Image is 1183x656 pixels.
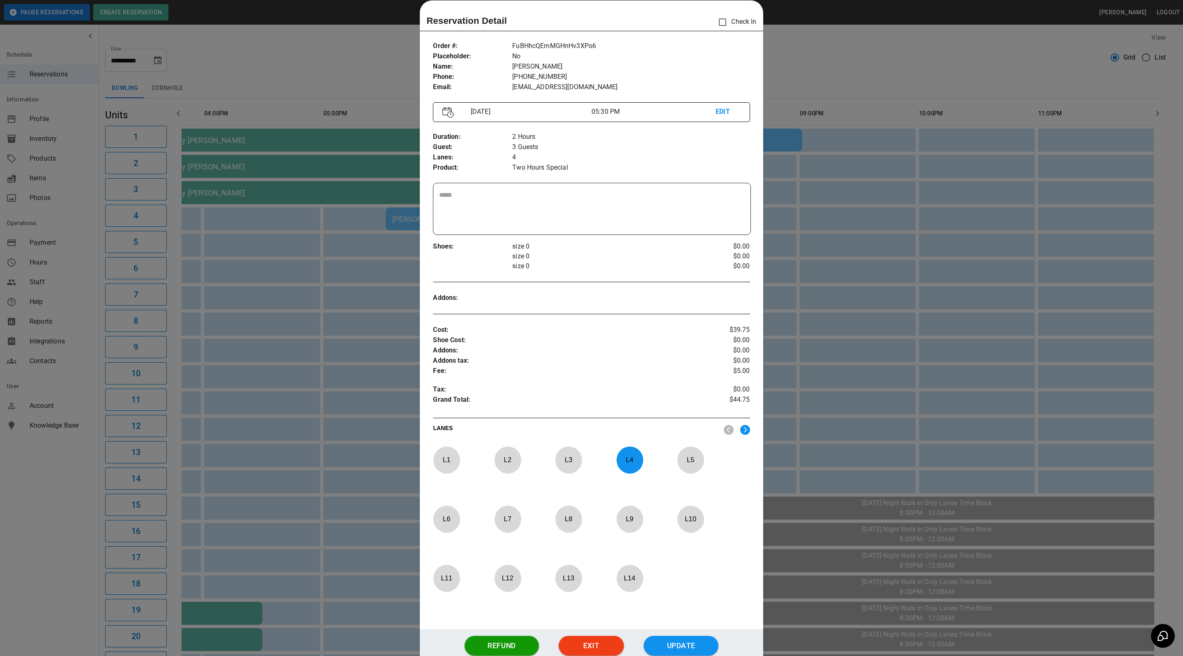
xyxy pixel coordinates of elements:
p: Two Hours Special [512,163,750,173]
p: [PERSON_NAME] [512,62,750,72]
p: Tax : [433,384,697,395]
p: L 8 [555,509,582,529]
p: 4 [512,152,750,163]
p: Email : [433,82,512,92]
p: L 3 [555,450,582,470]
button: Exit [559,636,624,656]
p: Fee : [433,366,697,376]
p: FuBHhcQEmMGHnHv3XPo6 [512,41,750,51]
p: L 13 [555,569,582,588]
p: [PHONE_NUMBER] [512,72,750,82]
p: EDIT [716,107,740,117]
p: L 1 [433,450,460,470]
p: Phone : [433,72,512,82]
p: $0.00 [697,384,750,395]
p: $0.00 [697,345,750,356]
img: nav_left.svg [724,425,734,435]
p: L 4 [616,450,643,470]
p: L 6 [433,509,460,529]
p: size 0 [512,261,697,271]
p: $44.75 [697,395,750,407]
p: $0.00 [697,356,750,366]
p: Lanes : [433,152,512,163]
p: L 12 [494,569,521,588]
p: Shoe Cost : [433,335,697,345]
p: L 5 [677,450,704,470]
p: [DATE] [467,107,591,117]
img: Vector [442,107,454,118]
p: L 7 [494,509,521,529]
p: L 9 [616,509,643,529]
p: Grand Total : [433,395,697,407]
p: L 2 [494,450,521,470]
p: 3 Guests [512,142,750,152]
p: L 14 [616,569,643,588]
p: Reservation Detail [426,14,507,28]
p: Placeholder : [433,51,512,62]
p: Addons : [433,345,697,356]
p: size 0 [512,242,697,251]
p: Check In [714,14,756,31]
p: 05:30 PM [591,107,716,117]
p: Name : [433,62,512,72]
p: Order # : [433,41,512,51]
p: Duration : [433,132,512,142]
p: Cost : [433,325,697,335]
button: Refund [465,636,539,656]
p: Addons : [433,293,512,303]
p: 2 Hours [512,132,750,142]
p: $0.00 [697,335,750,345]
p: size 0 [512,251,697,261]
p: Addons tax : [433,356,697,366]
p: LANES [433,424,717,435]
p: Shoes : [433,242,512,252]
p: $0.00 [697,261,750,271]
p: [EMAIL_ADDRESS][DOMAIN_NAME] [512,82,750,92]
p: Guest : [433,142,512,152]
p: Product : [433,163,512,173]
button: Update [644,636,718,656]
p: No [512,51,750,62]
p: $39.75 [697,325,750,335]
img: right.svg [740,425,750,435]
p: L 11 [433,569,460,588]
p: $0.00 [697,242,750,251]
p: L 10 [677,509,704,529]
p: $5.00 [697,366,750,376]
p: $0.00 [697,251,750,261]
